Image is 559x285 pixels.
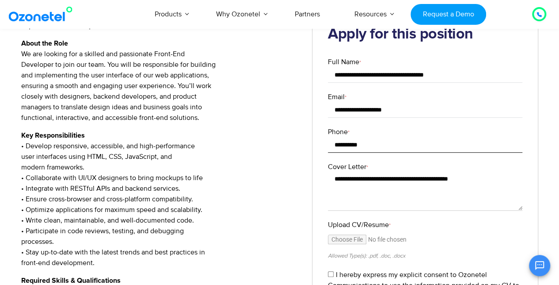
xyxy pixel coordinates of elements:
[21,40,68,47] strong: About the Role
[21,277,121,284] strong: Required Skills & Qualifications
[328,162,522,172] label: Cover Letter
[328,92,522,102] label: Email
[328,220,522,230] label: Upload CV/Resume
[328,127,522,137] label: Phone
[21,130,299,268] p: • Develop responsive, accessible, and high-performance user interfaces using HTML, CSS, JavaScrip...
[21,38,299,123] p: We are looking for a skilled and passionate Front-End Developer to join our team. You will be res...
[328,26,522,43] h2: Apply for this position
[529,255,550,276] button: Open chat
[328,252,405,259] small: Allowed Type(s): .pdf, .doc, .docx
[21,132,85,139] strong: Key Responsibilities
[328,57,522,67] label: Full Name
[411,4,486,25] a: Request a Demo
